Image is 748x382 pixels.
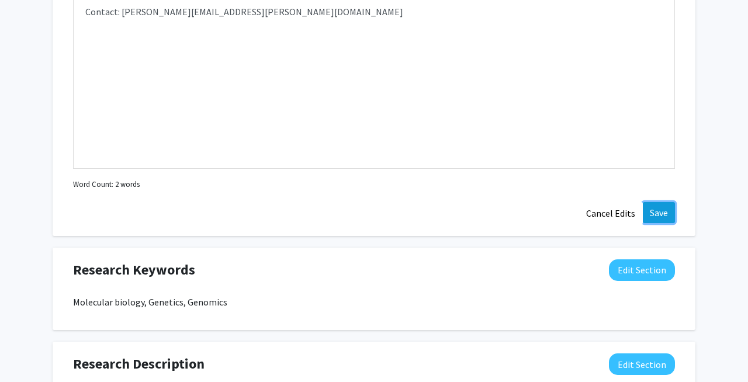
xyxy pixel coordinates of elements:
[643,202,675,223] button: Save
[73,353,205,374] span: Research Description
[73,179,140,190] small: Word Count: 2 words
[609,353,675,375] button: Edit Research Description
[609,259,675,281] button: Edit Research Keywords
[579,202,643,224] button: Cancel Edits
[73,259,195,280] span: Research Keywords
[9,329,50,373] iframe: Chat
[73,295,675,309] p: Molecular biology, Genetics, Genomics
